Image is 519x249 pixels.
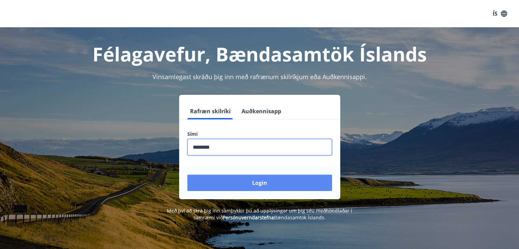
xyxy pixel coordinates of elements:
[239,103,284,119] button: Auðkennisapp
[223,214,274,221] a: Persónuverndarstefna
[187,131,332,137] label: Sími
[22,41,497,67] h1: Félagavefur, Bændasamtök Íslands
[489,8,511,20] button: ÍS
[187,175,332,191] button: Login
[167,207,352,221] span: Með því að skrá þig inn samþykkir þú að upplýsingar um þig séu meðhöndlaðar í samræmi við Bændasa...
[187,103,233,119] button: Rafræn skilríki
[153,73,367,81] span: Vinsamlegast skráðu þig inn með rafrænum skilríkjum eða Auðkennisappi.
